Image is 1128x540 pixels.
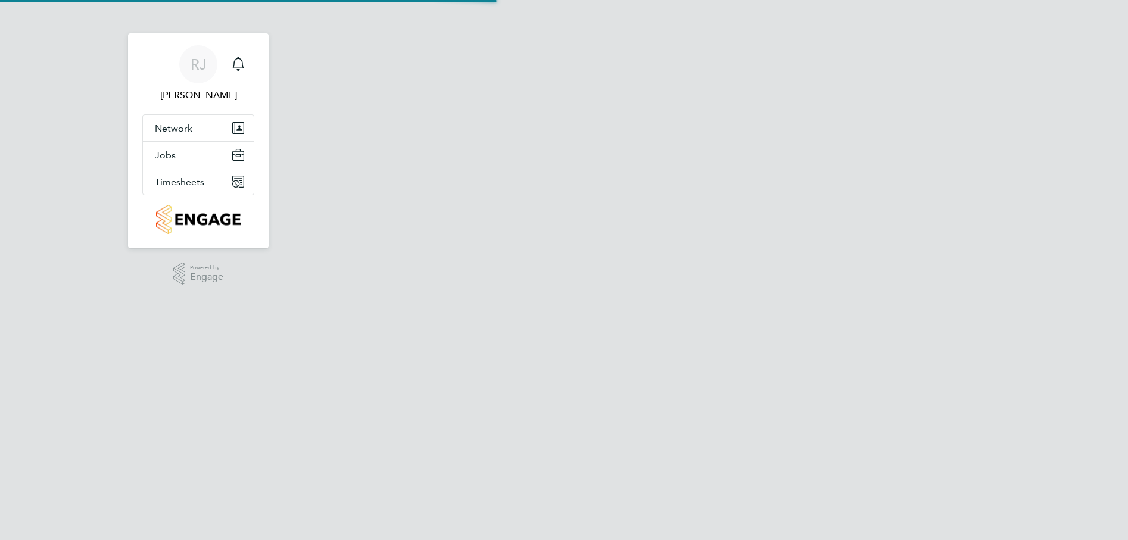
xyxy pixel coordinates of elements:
nav: Main navigation [128,33,269,248]
span: Powered by [190,263,223,273]
a: Go to home page [142,205,254,234]
span: Engage [190,272,223,282]
button: Network [143,115,254,141]
span: Jobs [155,149,176,161]
img: countryside-properties-logo-retina.png [156,205,240,234]
span: RJ [191,57,207,72]
button: Timesheets [143,168,254,195]
a: RJ[PERSON_NAME] [142,45,254,102]
span: Network [155,123,192,134]
span: Remi Jelinskas [142,88,254,102]
button: Jobs [143,142,254,168]
span: Timesheets [155,176,204,188]
a: Powered byEngage [173,263,224,285]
